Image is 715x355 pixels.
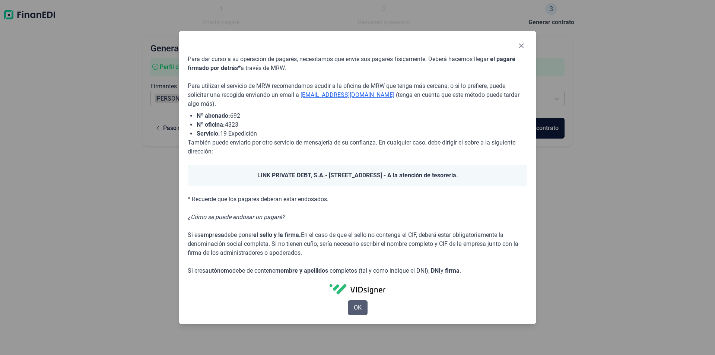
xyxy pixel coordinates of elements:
[188,231,527,257] p: Si es debe poner En el caso de que el sello no contenga el CIF, deberá estar obligatoriamente la ...
[205,267,232,274] span: autónomo
[188,138,527,156] p: También puede enviarlo por otro servicio de mensajería de su confianza. En cualquier caso, debe d...
[197,112,230,119] span: Nº abonado:
[197,111,527,120] li: 692
[354,303,362,312] span: OK
[188,55,527,73] p: Para dar curso a su operación de pagarés, necesitamos que envíe sus pagarés físicamente. Deberá h...
[188,213,527,222] p: ¿Cómo se puede endosar un pagaré?
[253,231,301,238] span: el sello y la firma.
[515,40,527,52] button: Close
[197,129,527,138] li: 19 Expedición
[188,165,527,186] div: - [STREET_ADDRESS] - A la atención de tesorería.
[197,120,527,129] li: 4323
[197,130,220,137] span: Servicio:
[301,91,394,98] a: [EMAIL_ADDRESS][DOMAIN_NAME]
[188,82,527,108] p: Para utilizar el servicio de MRW recomendamos acudir a la oficina de MRW que tenga más cercana, o...
[200,231,224,238] span: empresa
[188,195,527,204] p: * Recuerde que los pagarés deberán estar endosados.
[277,267,328,274] span: nombre y apellidos
[330,284,385,294] img: vidSignerLogo
[431,267,441,274] span: DNI
[445,267,460,274] span: firma
[257,172,325,179] span: LINK PRIVATE DEBT, S.A.
[188,266,527,275] p: Si eres debe de contener completos (tal y como indique el DNI), y .
[197,121,225,128] span: Nº oficina:
[348,300,368,315] button: OK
